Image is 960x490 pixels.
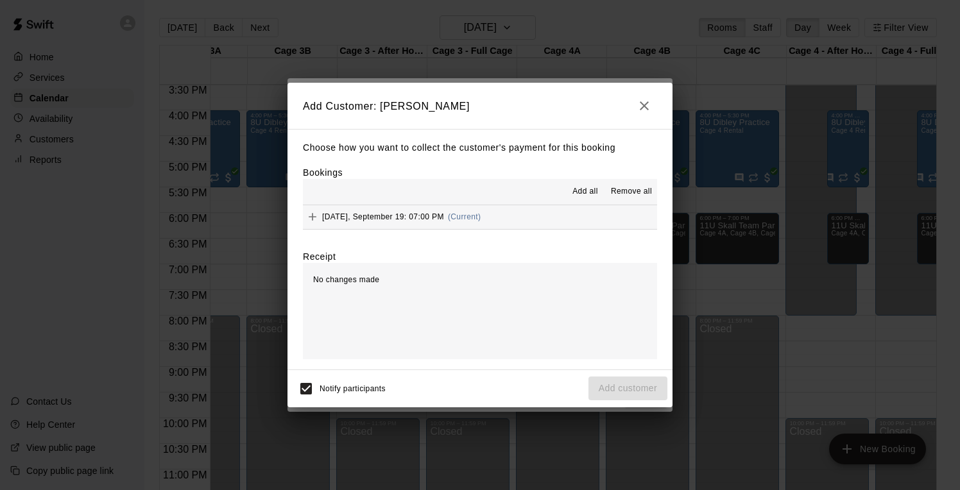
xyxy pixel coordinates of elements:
[303,250,336,263] label: Receipt
[303,140,657,156] p: Choose how you want to collect the customer's payment for this booking
[287,83,673,129] h2: Add Customer: [PERSON_NAME]
[322,212,444,221] span: [DATE], September 19: 07:00 PM
[320,384,386,393] span: Notify participants
[572,185,598,198] span: Add all
[611,185,652,198] span: Remove all
[303,212,322,221] span: Add
[448,212,481,221] span: (Current)
[303,205,657,229] button: Add[DATE], September 19: 07:00 PM(Current)
[565,182,606,202] button: Add all
[313,275,379,284] span: No changes made
[303,167,343,178] label: Bookings
[606,182,657,202] button: Remove all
